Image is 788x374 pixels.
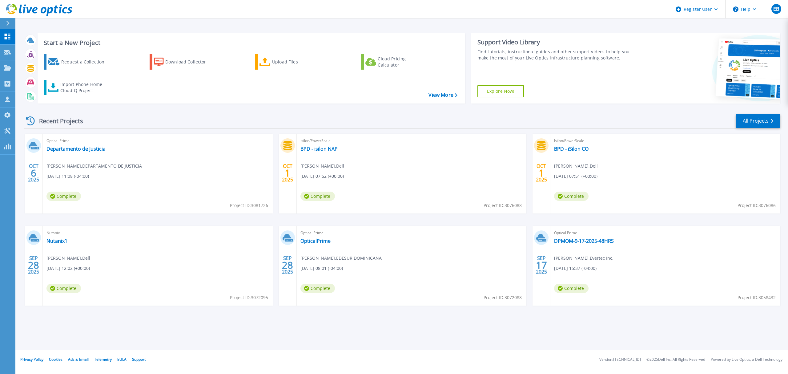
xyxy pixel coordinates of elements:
div: Import Phone Home CloudIQ Project [60,81,108,94]
span: Complete [300,192,335,201]
span: [PERSON_NAME] , DEPARTAMENTO DE JUSTICIA [46,163,142,169]
h3: Start a New Project [44,39,457,46]
span: Isilon/PowerScale [554,137,777,144]
span: 28 [28,262,39,268]
a: View More [428,92,457,98]
span: Optical Prime [554,230,777,236]
span: 1 [539,170,544,176]
span: [PERSON_NAME] , Evertec Inc. [554,255,613,262]
span: EB [773,6,779,11]
div: SEP 2025 [536,254,547,276]
div: Recent Projects [24,113,91,128]
span: Isilon/PowerScale [300,137,523,144]
a: Departamento de Justicia [46,146,106,152]
a: BPD - isilon NAP [300,146,338,152]
a: OpticalPrime [300,238,331,244]
span: Optical Prime [46,137,269,144]
a: Explore Now! [477,85,524,97]
a: All Projects [736,114,780,128]
div: Upload Files [272,56,321,68]
a: Upload Files [255,54,324,70]
a: Telemetry [94,357,112,362]
span: Project ID: 3072095 [230,294,268,301]
a: BPD - iSilon CO [554,146,589,152]
span: Complete [300,284,335,293]
a: Cookies [49,357,62,362]
a: Request a Collection [44,54,112,70]
div: Cloud Pricing Calculator [378,56,427,68]
div: SEP 2025 [282,254,293,276]
span: Project ID: 3072088 [484,294,522,301]
div: OCT 2025 [282,162,293,184]
div: OCT 2025 [536,162,547,184]
div: Request a Collection [61,56,111,68]
span: Project ID: 3081726 [230,202,268,209]
span: Project ID: 3076086 [738,202,776,209]
li: Powered by Live Optics, a Dell Technology [711,358,782,362]
span: Nutanix [46,230,269,236]
span: Complete [554,284,589,293]
a: Ads & Email [68,357,89,362]
a: Nutanix1 [46,238,67,244]
span: Project ID: 3058432 [738,294,776,301]
span: 28 [282,262,293,268]
div: OCT 2025 [28,162,39,184]
span: [PERSON_NAME] , EDESUR DOMINICANA [300,255,382,262]
span: Complete [46,192,81,201]
span: [DATE] 12:02 (+00:00) [46,265,90,272]
a: Privacy Policy [20,357,43,362]
li: Version: [TECHNICAL_ID] [599,358,641,362]
span: [DATE] 07:51 (+00:00) [554,173,597,180]
div: Download Collector [165,56,215,68]
div: SEP 2025 [28,254,39,276]
span: [DATE] 15:37 (-04:00) [554,265,597,272]
span: Complete [46,284,81,293]
span: [DATE] 08:01 (-04:00) [300,265,343,272]
div: Support Video Library [477,38,637,46]
span: [PERSON_NAME] , Dell [554,163,598,169]
span: [DATE] 07:52 (+00:00) [300,173,344,180]
span: Complete [554,192,589,201]
span: Project ID: 3076088 [484,202,522,209]
div: Find tutorials, instructional guides and other support videos to help you make the most of your L... [477,49,637,61]
li: © 2025 Dell Inc. All Rights Reserved [646,358,705,362]
a: EULA [117,357,127,362]
a: Download Collector [150,54,218,70]
span: [DATE] 11:08 (-04:00) [46,173,89,180]
span: 1 [285,170,290,176]
span: Optical Prime [300,230,523,236]
span: 17 [536,262,547,268]
span: [PERSON_NAME] , Dell [46,255,90,262]
span: [PERSON_NAME] , Dell [300,163,344,169]
a: DPMOM-9-17-2025-48HRS [554,238,614,244]
span: 6 [31,170,36,176]
a: Support [132,357,146,362]
a: Cloud Pricing Calculator [361,54,430,70]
